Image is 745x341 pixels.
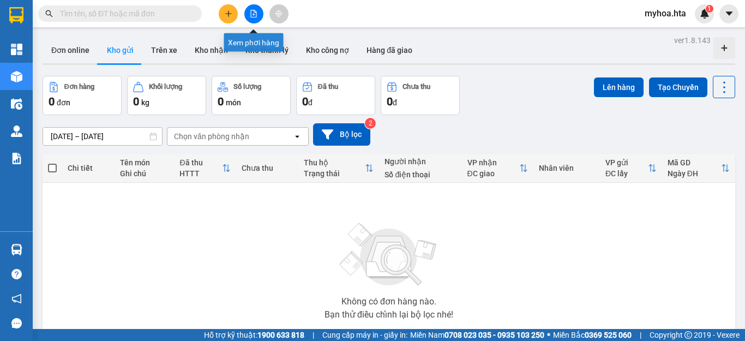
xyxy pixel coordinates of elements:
svg: open [293,132,302,141]
button: Hàng đã giao [358,37,421,63]
th: Toggle SortBy [662,154,735,183]
img: icon-new-feature [700,9,710,19]
button: aim [269,4,289,23]
strong: 0708 023 035 - 0935 103 250 [444,331,544,339]
span: | [640,329,641,341]
div: Tạo kho hàng mới [713,37,735,59]
div: Đã thu [318,83,338,91]
span: 0 [302,95,308,108]
button: Đơn hàng0đơn [43,76,122,115]
div: Trạng thái [304,169,365,178]
img: dashboard-icon [11,44,22,55]
div: Ngày ĐH [668,169,721,178]
div: Chi tiết [68,164,109,172]
div: Chưa thu [242,164,293,172]
img: logo-vxr [9,7,23,23]
th: Toggle SortBy [298,154,380,183]
span: 0 [133,95,139,108]
img: warehouse-icon [11,98,22,110]
div: Số lượng [233,83,261,91]
div: Chọn văn phòng nhận [174,131,249,142]
div: Thu hộ [304,158,365,167]
button: Khối lượng0kg [127,76,206,115]
span: đ [393,98,397,107]
button: Đơn online [43,37,98,63]
button: file-add [244,4,263,23]
span: Hỗ trợ kỹ thuật: [204,329,304,341]
button: Kho gửi [98,37,142,63]
span: file-add [250,10,257,17]
div: Chưa thu [402,83,430,91]
span: Miền Nam [410,329,544,341]
button: Tạo Chuyến [649,77,707,97]
span: question-circle [11,269,22,279]
div: Mã GD [668,158,721,167]
img: warehouse-icon [11,125,22,137]
th: Toggle SortBy [174,154,236,183]
button: plus [219,4,238,23]
span: ⚪️ [547,333,550,337]
div: ĐC lấy [605,169,648,178]
input: Select a date range. [43,128,162,145]
div: ĐC giao [467,169,519,178]
span: plus [225,10,232,17]
span: aim [275,10,283,17]
div: ver 1.8.143 [674,34,711,46]
span: caret-down [724,9,734,19]
div: VP nhận [467,158,519,167]
button: Số lượng0món [212,76,291,115]
span: Miền Bắc [553,329,632,341]
span: đơn [57,98,70,107]
div: HTTT [179,169,222,178]
span: Cung cấp máy in - giấy in: [322,329,407,341]
button: Kho nhận [186,37,237,63]
img: warehouse-icon [11,71,22,82]
div: Đã thu [179,158,222,167]
button: Trên xe [142,37,186,63]
div: Tên món [120,158,169,167]
span: myhoa.hta [636,7,695,20]
span: notification [11,294,22,304]
strong: 0369 525 060 [585,331,632,339]
th: Toggle SortBy [462,154,533,183]
div: Ghi chú [120,169,169,178]
div: Không có đơn hàng nào. [341,297,436,306]
button: caret-down [719,4,738,23]
sup: 2 [365,118,376,129]
div: Bạn thử điều chỉnh lại bộ lọc nhé! [325,310,453,319]
span: message [11,318,22,328]
span: 0 [218,95,224,108]
div: VP gửi [605,158,648,167]
span: 0 [49,95,55,108]
button: Chưa thu0đ [381,76,460,115]
span: món [226,98,241,107]
span: | [313,329,314,341]
input: Tìm tên, số ĐT hoặc mã đơn [60,8,189,20]
span: search [45,10,53,17]
img: warehouse-icon [11,244,22,255]
strong: 1900 633 818 [257,331,304,339]
span: copyright [684,331,692,339]
th: Toggle SortBy [600,154,662,183]
button: Kho công nợ [297,37,358,63]
img: svg+xml;base64,PHN2ZyBjbGFzcz0ibGlzdC1wbHVnX19zdmciIHhtbG5zPSJodHRwOi8vd3d3LnczLm9yZy8yMDAwL3N2Zy... [334,217,443,293]
div: Người nhận [384,157,456,166]
span: kg [141,98,149,107]
button: Bộ lọc [313,123,370,146]
div: Số điện thoại [384,170,456,179]
div: Đơn hàng [64,83,94,91]
button: Lên hàng [594,77,644,97]
span: đ [308,98,313,107]
div: Khối lượng [149,83,182,91]
button: Kho thanh lý [237,37,297,63]
span: 1 [707,5,711,13]
span: 0 [387,95,393,108]
button: Đã thu0đ [296,76,375,115]
div: Nhân viên [539,164,594,172]
img: solution-icon [11,153,22,164]
sup: 1 [706,5,713,13]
